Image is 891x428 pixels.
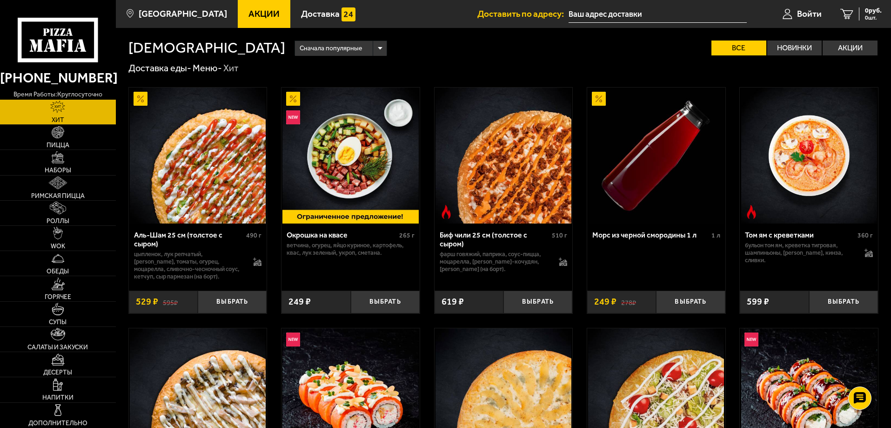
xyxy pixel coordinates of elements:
[52,117,64,123] span: Хит
[130,88,266,224] img: Аль-Шам 25 см (толстое с сыром)
[163,297,178,306] s: 595 ₽
[592,231,709,239] div: Морс из черной смородины 1 л
[747,297,769,306] span: 599 ₽
[287,231,397,239] div: Окрошка на квасе
[594,297,616,306] span: 249 ₽
[399,231,415,239] span: 265 г
[42,394,74,401] span: Напитки
[282,88,418,224] img: Окрошка на квасе
[351,291,420,313] button: Выбрать
[288,297,311,306] span: 249 ₽
[767,41,822,55] label: Новинки
[587,88,725,224] a: АкционныйМорс из черной смородины 1 л
[865,15,882,20] span: 0 шт.
[592,92,606,106] img: Акционный
[134,251,244,280] p: цыпленок, лук репчатый, [PERSON_NAME], томаты, огурец, моцарелла, сливочно-чесночный соус, кетчуп...
[128,41,285,55] h1: [DEMOGRAPHIC_DATA]
[134,231,244,248] div: Аль-Шам 25 см (толстое с сыром)
[440,251,550,273] p: фарш говяжий, паприка, соус-пицца, моцарелла, [PERSON_NAME]-кочудян, [PERSON_NAME] (на борт).
[477,9,569,18] span: Доставить по адресу:
[823,41,878,55] label: Акции
[300,40,362,57] span: Сначала популярные
[569,6,747,23] input: Ваш адрес доставки
[27,344,88,351] span: Салаты и закуски
[745,242,855,264] p: бульон том ям, креветка тигровая, шампиньоны, [PERSON_NAME], кинза, сливки.
[435,88,573,224] a: Острое блюдоБиф чили 25 см (толстое с сыром)
[286,92,300,106] img: Акционный
[503,291,572,313] button: Выбрать
[301,9,340,18] span: Доставка
[28,420,87,427] span: Дополнительно
[134,92,147,106] img: Акционный
[193,62,222,74] a: Меню-
[43,369,72,376] span: Десерты
[248,9,280,18] span: Акции
[47,218,69,224] span: Роллы
[286,333,300,346] img: Новинка
[439,205,453,219] img: Острое блюдо
[797,9,822,18] span: Войти
[286,110,300,124] img: Новинка
[281,88,420,224] a: АкционныйНовинкаОкрошка на квасе
[45,167,71,174] span: Наборы
[744,333,758,346] img: Новинка
[139,9,227,18] span: [GEOGRAPHIC_DATA]
[711,231,720,239] span: 1 л
[31,193,85,199] span: Римская пицца
[45,294,71,300] span: Горячее
[809,291,878,313] button: Выбрать
[740,88,878,224] a: Острое блюдоТом ям с креветками
[588,88,724,224] img: Морс из черной смородины 1 л
[129,88,267,224] a: АкционныйАль-Шам 25 см (толстое с сыром)
[744,205,758,219] img: Острое блюдо
[440,231,550,248] div: Биф чили 25 см (толстое с сыром)
[47,268,69,275] span: Обеды
[51,243,65,250] span: WOK
[223,62,239,75] div: Хит
[442,297,464,306] span: 619 ₽
[136,297,158,306] span: 529 ₽
[711,41,766,55] label: Все
[435,88,571,224] img: Биф чили 25 см (толстое с сыром)
[287,242,415,257] p: ветчина, огурец, яйцо куриное, картофель, квас, лук зеленый, укроп, сметана.
[865,7,882,14] span: 0 руб.
[128,62,191,74] a: Доставка еды-
[552,231,567,239] span: 510 г
[342,7,355,21] img: 15daf4d41897b9f0e9f617042186c801.svg
[656,291,725,313] button: Выбрать
[49,319,67,326] span: Супы
[741,88,877,224] img: Том ям с креветками
[246,231,261,239] span: 490 г
[47,142,69,149] span: Пицца
[745,231,855,239] div: Том ям с креветками
[198,291,267,313] button: Выбрать
[621,297,636,306] s: 278 ₽
[858,231,873,239] span: 360 г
